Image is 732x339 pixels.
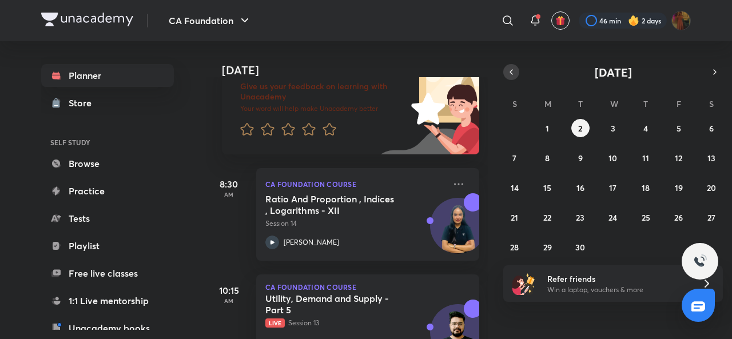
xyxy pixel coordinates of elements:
p: [PERSON_NAME] [284,237,339,248]
button: September 20, 2025 [702,178,721,197]
abbr: Sunday [512,98,517,109]
abbr: September 9, 2025 [578,153,583,163]
button: September 19, 2025 [670,178,688,197]
button: September 24, 2025 [604,208,622,226]
abbr: September 11, 2025 [642,153,649,163]
button: September 17, 2025 [604,178,622,197]
abbr: September 22, 2025 [543,212,551,223]
abbr: September 14, 2025 [511,182,519,193]
button: September 1, 2025 [538,119,556,137]
p: CA Foundation Course [265,284,470,290]
button: September 21, 2025 [506,208,524,226]
a: Free live classes [41,262,174,285]
img: Avatar [431,204,486,259]
abbr: Monday [544,98,551,109]
abbr: September 8, 2025 [545,153,550,163]
button: avatar [551,11,570,30]
img: streak [628,15,639,26]
abbr: September 15, 2025 [543,182,551,193]
abbr: September 23, 2025 [576,212,584,223]
button: September 3, 2025 [604,119,622,137]
abbr: September 26, 2025 [674,212,683,223]
p: AM [206,297,252,304]
div: Store [69,96,98,110]
p: Win a laptop, vouchers & more [547,285,688,295]
a: Company Logo [41,13,133,29]
h5: Ratio And Proportion , Indices , Logarithms - XII [265,193,408,216]
abbr: September 20, 2025 [707,182,716,193]
abbr: Thursday [643,98,648,109]
button: September 13, 2025 [702,149,721,167]
h5: 8:30 [206,177,252,191]
a: Store [41,91,174,114]
button: September 4, 2025 [636,119,655,137]
abbr: September 30, 2025 [575,242,585,253]
abbr: September 6, 2025 [709,123,714,134]
h6: SELF STUDY [41,133,174,152]
button: September 29, 2025 [538,238,556,256]
abbr: September 17, 2025 [609,182,616,193]
button: September 7, 2025 [506,149,524,167]
button: September 26, 2025 [670,208,688,226]
p: Your word will help make Unacademy better [240,104,407,113]
button: September 5, 2025 [670,119,688,137]
a: Planner [41,64,174,87]
button: September 12, 2025 [670,149,688,167]
abbr: September 1, 2025 [546,123,549,134]
abbr: September 18, 2025 [642,182,650,193]
button: September 8, 2025 [538,149,556,167]
button: September 11, 2025 [636,149,655,167]
a: Tests [41,207,174,230]
h6: Give us your feedback on learning with Unacademy [240,81,407,102]
abbr: Friday [677,98,681,109]
h5: Utility, Demand and Supply - Part 5 [265,293,408,316]
img: ttu [693,254,707,268]
a: Practice [41,180,174,202]
span: Live [265,318,285,328]
abbr: September 16, 2025 [576,182,584,193]
button: September 14, 2025 [506,178,524,197]
button: September 6, 2025 [702,119,721,137]
span: [DATE] [595,65,632,80]
img: referral [512,272,535,295]
a: 1:1 Live mentorship [41,289,174,312]
abbr: September 28, 2025 [510,242,519,253]
button: September 28, 2025 [506,238,524,256]
img: gungun Raj [671,11,691,30]
abbr: September 12, 2025 [675,153,682,163]
img: avatar [555,15,566,26]
a: Playlist [41,234,174,257]
button: September 18, 2025 [636,178,655,197]
p: CA Foundation Course [265,177,445,191]
a: Browse [41,152,174,175]
abbr: September 24, 2025 [608,212,617,223]
button: September 9, 2025 [571,149,590,167]
button: September 2, 2025 [571,119,590,137]
abbr: September 7, 2025 [512,153,516,163]
abbr: September 27, 2025 [707,212,715,223]
img: feedback_image [372,63,479,154]
abbr: September 25, 2025 [642,212,650,223]
button: September 27, 2025 [702,208,721,226]
p: AM [206,191,252,198]
button: September 30, 2025 [571,238,590,256]
abbr: Saturday [709,98,714,109]
abbr: September 2, 2025 [578,123,582,134]
h5: 10:15 [206,284,252,297]
p: Session 13 [265,318,445,328]
img: Company Logo [41,13,133,26]
abbr: September 13, 2025 [707,153,715,163]
p: Session 14 [265,218,445,229]
abbr: September 4, 2025 [643,123,648,134]
button: [DATE] [519,64,707,80]
button: CA Foundation [162,9,258,32]
h4: [DATE] [222,63,491,77]
button: September 25, 2025 [636,208,655,226]
abbr: September 10, 2025 [608,153,617,163]
abbr: September 5, 2025 [677,123,681,134]
button: September 22, 2025 [538,208,556,226]
h6: Refer friends [547,273,688,285]
button: September 23, 2025 [571,208,590,226]
abbr: September 21, 2025 [511,212,518,223]
button: September 10, 2025 [604,149,622,167]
